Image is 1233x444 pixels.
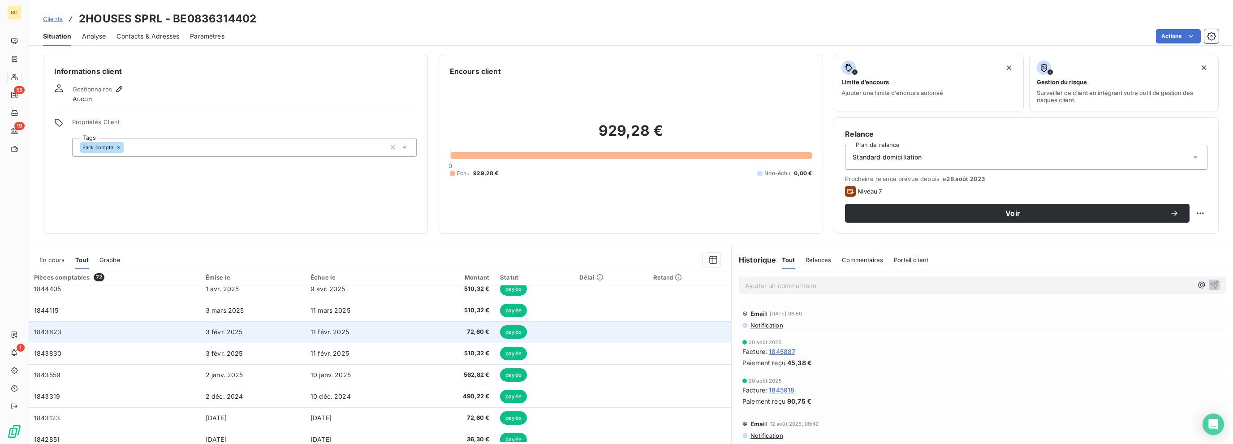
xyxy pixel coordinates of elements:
[94,273,104,281] span: 72
[845,204,1190,223] button: Voir
[750,432,783,439] span: Notification
[421,414,489,422] span: 72,60 €
[579,274,642,281] div: Délai
[1029,55,1219,112] button: Gestion du risqueSurveiller ce client en intégrant votre outil de gestion des risques client.
[206,328,243,336] span: 3 févr. 2025
[310,349,349,357] span: 11 févr. 2025
[742,397,785,406] span: Paiement reçu
[310,285,345,293] span: 9 avr. 2025
[34,273,195,281] div: Pièces comptables
[457,169,470,177] span: Échu
[806,256,831,263] span: Relances
[124,143,131,151] input: Ajouter une valeur
[73,86,112,93] span: Gestionnaires
[450,122,812,149] h2: 929,28 €
[858,188,882,195] span: Niveau 7
[750,420,767,427] span: Email
[206,274,300,281] div: Émise le
[310,306,350,314] span: 11 mars 2025
[750,310,767,317] span: Email
[448,162,452,169] span: 0
[500,347,527,360] span: payée
[206,435,227,443] span: [DATE]
[782,256,795,263] span: Tout
[749,378,782,384] span: 20 août 2025
[73,95,92,103] span: Aucun
[206,414,227,422] span: [DATE]
[421,435,489,444] span: 36,30 €
[34,392,60,400] span: 1843319
[500,304,527,317] span: payée
[770,421,819,427] span: 12 août 2025, 08:49
[34,306,58,314] span: 1844115
[206,306,244,314] span: 3 mars 2025
[34,285,61,293] span: 1844405
[43,32,71,41] span: Situation
[54,66,417,77] h6: Informations client
[34,435,60,443] span: 1842851
[310,414,332,422] span: [DATE]
[856,210,1170,217] span: Voir
[500,274,569,281] div: Statut
[769,385,794,395] span: 1845918
[421,285,489,293] span: 510,32 €
[310,435,332,443] span: [DATE]
[116,32,179,41] span: Contacts & Adresses
[834,55,1023,112] button: Limite d’encoursAjouter une limite d’encours autorisé
[842,256,883,263] span: Commentaires
[894,256,928,263] span: Portail client
[770,311,802,316] span: [DATE] 08:50
[473,169,498,177] span: 929,28 €
[75,256,89,263] span: Tout
[310,371,351,379] span: 10 janv. 2025
[845,129,1207,139] h6: Relance
[7,5,22,20] div: BC
[500,411,527,425] span: payée
[500,282,527,296] span: payée
[500,325,527,339] span: payée
[841,89,943,96] span: Ajouter une limite d’encours autorisé
[653,274,726,281] div: Retard
[79,11,256,27] h3: 2HOUSES SPRL - BE0836314402
[34,349,61,357] span: 1843830
[742,347,767,356] span: Facture :
[1037,89,1211,103] span: Surveiller ce client en intégrant votre outil de gestion des risques client.
[190,32,224,41] span: Paramètres
[14,122,25,130] span: 19
[43,14,63,23] a: Clients
[1203,414,1224,435] div: Open Intercom Messenger
[742,358,785,367] span: Paiement reçu
[749,340,782,345] span: 20 août 2025
[764,169,790,177] span: Non-échu
[450,66,501,77] h6: Encours client
[500,368,527,382] span: payée
[34,414,60,422] span: 1843123
[421,392,489,401] span: 490,22 €
[421,371,489,379] span: 562,82 €
[34,328,61,336] span: 1843823
[794,169,812,177] span: 0,00 €
[946,175,985,182] span: 28 août 2023
[34,371,60,379] span: 1843559
[742,385,767,395] span: Facture :
[845,175,1207,182] span: Prochaine relance prévue depuis le
[750,322,783,329] span: Notification
[82,145,114,150] span: Pack compta
[39,256,65,263] span: En cours
[1156,29,1201,43] button: Actions
[206,285,239,293] span: 1 avr. 2025
[853,153,922,162] span: Standard domiciliation
[500,390,527,403] span: payée
[310,274,410,281] div: Échue le
[769,347,795,356] span: 1845887
[206,371,243,379] span: 2 janv. 2025
[82,32,106,41] span: Analyse
[787,358,812,367] span: 45,38 €
[310,328,349,336] span: 11 févr. 2025
[43,15,63,22] span: Clients
[787,397,811,406] span: 90,75 €
[72,118,417,131] span: Propriétés Client
[206,392,243,400] span: 2 déc. 2024
[421,349,489,358] span: 510,32 €
[1037,78,1087,86] span: Gestion du risque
